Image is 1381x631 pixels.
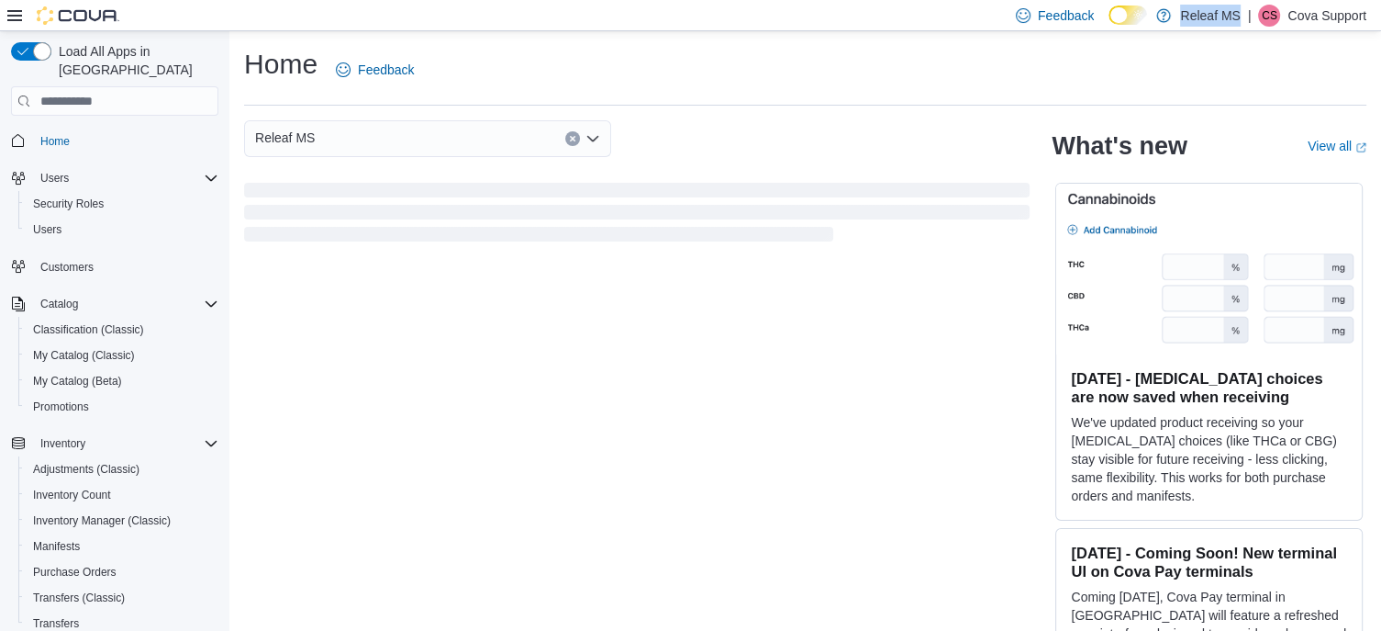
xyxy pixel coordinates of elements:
[33,539,80,554] span: Manifests
[33,400,89,414] span: Promotions
[1108,25,1109,26] span: Dark Mode
[585,131,600,146] button: Open list of options
[33,167,76,189] button: Users
[255,127,315,149] span: Releaf MS
[33,222,61,237] span: Users
[33,591,125,605] span: Transfers (Classic)
[26,587,132,609] a: Transfers (Classic)
[26,344,218,366] span: My Catalog (Classic)
[26,535,218,558] span: Manifests
[26,561,218,583] span: Purchase Orders
[26,535,87,558] a: Manifests
[1287,5,1366,27] p: Cova Support
[18,343,226,368] button: My Catalog (Classic)
[1180,5,1240,27] p: Releaf MS
[40,134,70,149] span: Home
[33,488,111,502] span: Inventory Count
[26,319,218,341] span: Classification (Classic)
[4,254,226,280] button: Customers
[1262,5,1277,27] span: CS
[18,456,226,482] button: Adjustments (Classic)
[33,433,218,455] span: Inventory
[33,433,93,455] button: Inventory
[26,370,129,392] a: My Catalog (Beta)
[26,587,218,609] span: Transfers (Classic)
[33,374,122,389] span: My Catalog (Beta)
[33,293,85,315] button: Catalog
[18,394,226,420] button: Promotions
[1071,544,1347,580] h3: [DATE] - Coming Soon! New terminal UI on Cova Pay terminals
[1258,5,1280,27] div: Cova Support
[33,513,171,528] span: Inventory Manager (Classic)
[18,508,226,534] button: Inventory Manager (Classic)
[329,51,421,88] a: Feedback
[1071,413,1347,505] p: We've updated product receiving so your [MEDICAL_DATA] choices (like THCa or CBG) stay visible fo...
[51,42,218,79] span: Load All Apps in [GEOGRAPHIC_DATA]
[18,534,226,559] button: Manifests
[1248,5,1252,27] p: |
[33,130,77,152] a: Home
[1052,131,1186,161] h2: What's new
[26,219,69,241] a: Users
[26,319,151,341] a: Classification (Classic)
[244,46,317,83] h1: Home
[26,219,218,241] span: Users
[1038,6,1094,25] span: Feedback
[1355,142,1366,153] svg: External link
[33,348,135,363] span: My Catalog (Classic)
[40,436,85,451] span: Inventory
[33,197,104,211] span: Security Roles
[26,561,124,583] a: Purchase Orders
[1308,139,1366,153] a: View allExternal link
[26,396,218,418] span: Promotions
[18,559,226,585] button: Purchase Orders
[40,297,78,311] span: Catalog
[33,616,79,631] span: Transfers
[37,6,119,25] img: Cova
[26,458,147,480] a: Adjustments (Classic)
[26,193,218,215] span: Security Roles
[26,344,142,366] a: My Catalog (Classic)
[18,585,226,611] button: Transfers (Classic)
[40,260,94,275] span: Customers
[4,431,226,456] button: Inventory
[18,191,226,217] button: Security Roles
[26,510,178,532] a: Inventory Manager (Classic)
[26,396,96,418] a: Promotions
[565,131,580,146] button: Clear input
[26,458,218,480] span: Adjustments (Classic)
[33,565,117,580] span: Purchase Orders
[358,61,414,79] span: Feedback
[4,127,226,153] button: Home
[33,167,218,189] span: Users
[33,322,144,337] span: Classification (Classic)
[18,217,226,242] button: Users
[18,317,226,343] button: Classification (Classic)
[33,255,218,278] span: Customers
[1071,369,1347,406] h3: [DATE] - [MEDICAL_DATA] choices are now saved when receiving
[244,186,1030,245] span: Loading
[4,165,226,191] button: Users
[33,462,139,477] span: Adjustments (Classic)
[40,171,69,186] span: Users
[26,510,218,532] span: Inventory Manager (Classic)
[1108,6,1147,25] input: Dark Mode
[26,484,218,506] span: Inventory Count
[26,370,218,392] span: My Catalog (Beta)
[33,129,218,152] span: Home
[4,291,226,317] button: Catalog
[18,482,226,508] button: Inventory Count
[26,484,118,506] a: Inventory Count
[33,293,218,315] span: Catalog
[33,256,101,278] a: Customers
[26,193,111,215] a: Security Roles
[18,368,226,394] button: My Catalog (Beta)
